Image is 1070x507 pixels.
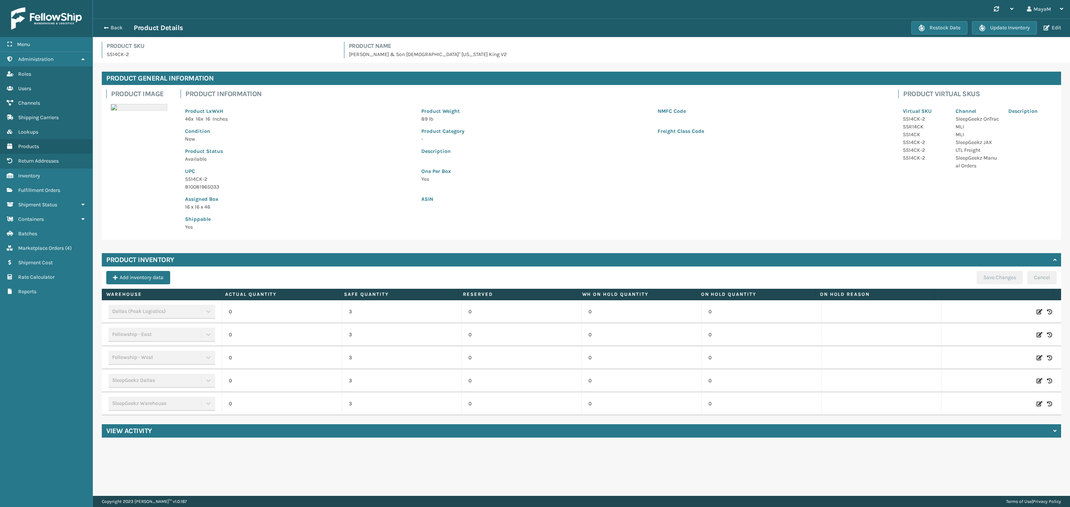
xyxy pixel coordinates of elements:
span: ( 4 ) [65,245,72,251]
p: 0 [468,354,575,362]
p: SS14CK-2 [185,175,412,183]
p: SS14CK-2 [107,50,335,58]
p: Product LxWxH [185,107,412,115]
label: On Hold Quantity [701,291,811,298]
i: Inventory History [1047,377,1052,385]
img: 51104088640_40f294f443_o-scaled-700x700.jpg [111,104,167,111]
p: SS14CK-2 [903,154,947,162]
span: Menu [17,41,30,48]
a: Terms of Use [1006,499,1032,504]
label: WH On hold quantity [582,291,692,298]
i: Edit [1037,308,1043,315]
td: 0 [581,346,701,369]
h4: Product General Information [102,72,1061,85]
td: 0 [222,392,342,415]
p: Channel [956,107,999,115]
p: Condition [185,127,412,135]
label: On Hold Reason [820,291,930,298]
span: 16 x [196,116,203,122]
h4: Product SKU [107,42,335,50]
td: 0 [701,300,821,323]
p: NMFC Code [658,107,885,115]
i: Edit [1037,354,1043,362]
span: Shipment Status [18,202,57,208]
span: Lookups [18,129,38,135]
p: Product Status [185,147,412,155]
i: Inventory History [1047,400,1052,408]
p: New [185,135,412,143]
button: Update Inventory [972,21,1037,35]
h4: Product Virtual SKUs [903,89,1057,98]
p: Copyright 2023 [PERSON_NAME]™ v 1.0.187 [102,496,187,507]
td: 3 [342,392,462,415]
img: logo [11,7,82,30]
p: SleepGeekz JAX [956,138,999,146]
p: - [421,135,649,143]
p: 0 [468,377,575,385]
i: Inventory History [1047,308,1052,315]
span: Channels [18,100,40,106]
div: | [1006,496,1061,507]
span: 89 lb [421,116,433,122]
td: 0 [222,346,342,369]
span: Shipment Cost [18,259,53,266]
p: Description [1008,107,1052,115]
p: ASIN [421,195,885,203]
i: Inventory History [1047,354,1052,362]
p: 810081965033 [185,183,412,191]
span: Marketplace Orders [18,245,64,251]
h4: Product Name [349,42,1061,50]
span: Products [18,143,39,150]
span: 16 [205,116,210,122]
p: SleepGeekz OnTrac [956,115,999,123]
span: Roles [18,71,31,77]
td: 0 [222,369,342,392]
button: Add inventory data [106,271,170,284]
p: Yes [421,175,885,183]
p: Assigned Box [185,195,412,203]
p: Yes [185,223,412,231]
p: [PERSON_NAME] & Son [DEMOGRAPHIC_DATA]" [US_STATE] King V2 [349,50,1061,58]
p: SS14CK [903,131,947,138]
i: Inventory History [1047,331,1052,338]
p: UPC [185,167,412,175]
p: 16 x 16 x 46 [185,203,412,211]
p: SSR14CK [903,123,947,131]
button: Restock Date [911,21,967,35]
span: Inches [213,116,228,122]
td: 0 [222,300,342,323]
p: 0 [468,308,575,315]
p: SS14CK-2 [903,138,947,146]
h4: Product Image [111,89,172,98]
td: 0 [701,392,821,415]
label: Actual Quantity [225,291,335,298]
td: 3 [342,369,462,392]
p: SS14CK-2 [903,146,947,154]
td: 0 [222,323,342,346]
span: Return Addresses [18,158,59,164]
span: Reports [18,288,36,295]
p: 0 [468,400,575,408]
span: 46 x [185,116,194,122]
p: 0 [468,331,575,338]
label: Reserved [463,291,573,298]
h4: Product Inventory [106,255,174,264]
td: 0 [581,369,701,392]
td: 0 [581,300,701,323]
p: Virtual SKU [903,107,947,115]
span: Inventory [18,173,40,179]
td: 3 [342,346,462,369]
p: One Per Box [421,167,885,175]
td: 0 [701,323,821,346]
span: Users [18,85,31,92]
p: LTL Freight [956,146,999,154]
h4: View Activity [106,426,152,435]
h4: Product Information [185,89,889,98]
p: Freight Class Code [658,127,885,135]
button: Edit [1041,24,1063,31]
span: Batches [18,230,37,237]
span: Fulfillment Orders [18,187,60,193]
span: Administration [18,56,53,62]
p: SS14CK-2 [903,115,947,123]
span: Shipping Carriers [18,114,59,121]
